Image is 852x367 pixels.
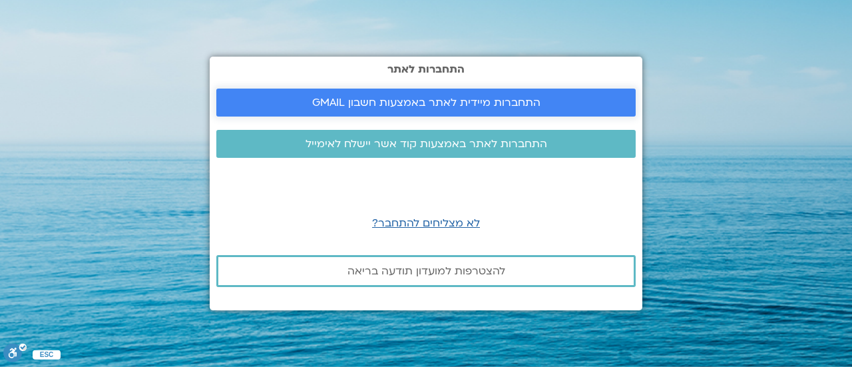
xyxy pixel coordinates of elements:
a: לא מצליחים להתחבר? [372,216,480,230]
a: להצטרפות למועדון תודעה בריאה [216,255,636,287]
a: התחברות לאתר באמצעות קוד אשר יישלח לאימייל [216,130,636,158]
a: התחברות מיידית לאתר באמצעות חשבון GMAIL [216,89,636,117]
h2: התחברות לאתר [216,63,636,75]
span: התחברות לאתר באמצעות קוד אשר יישלח לאימייל [306,138,547,150]
span: להצטרפות למועדון תודעה בריאה [347,265,505,277]
span: התחברות מיידית לאתר באמצעות חשבון GMAIL [312,97,540,109]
